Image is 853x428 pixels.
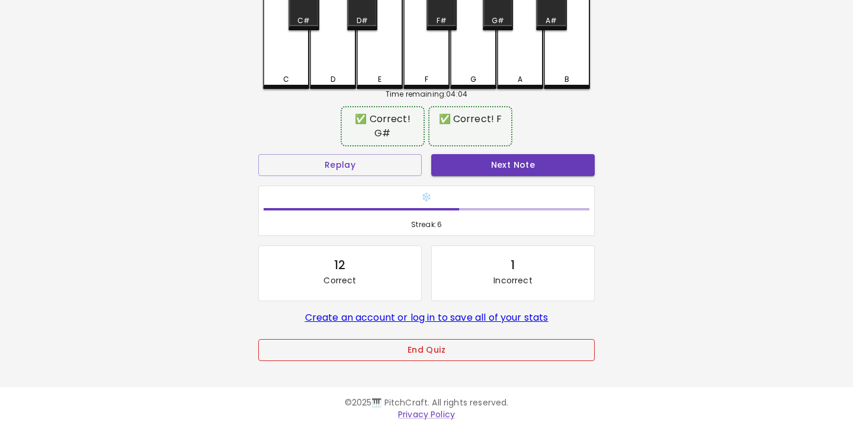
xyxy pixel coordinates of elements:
div: F# [437,15,447,26]
button: Next Note [431,154,595,176]
h6: ❄️ [264,191,589,204]
div: D# [357,15,368,26]
p: Incorrect [493,274,532,286]
div: D [331,74,335,85]
div: G# [492,15,504,26]
a: Create an account or log in to save all of your stats [305,311,549,324]
div: G [470,74,476,85]
p: Correct [323,274,356,286]
div: F [425,74,428,85]
div: E [378,74,381,85]
p: © 2025 🎹 PitchCraft. All rights reserved. [85,397,768,408]
div: A# [546,15,557,26]
div: A [518,74,522,85]
div: C [283,74,289,85]
span: Streak: 6 [264,219,589,231]
div: ✅ Correct! F [434,112,506,126]
div: 1 [511,255,515,274]
button: Replay [258,154,422,176]
a: Privacy Policy [398,408,455,420]
div: ✅ Correct! G# [347,112,419,140]
div: B [565,74,569,85]
div: 12 [334,255,345,274]
div: Time remaining: 04:04 [263,89,590,100]
div: C# [297,15,310,26]
button: End Quiz [258,339,595,361]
